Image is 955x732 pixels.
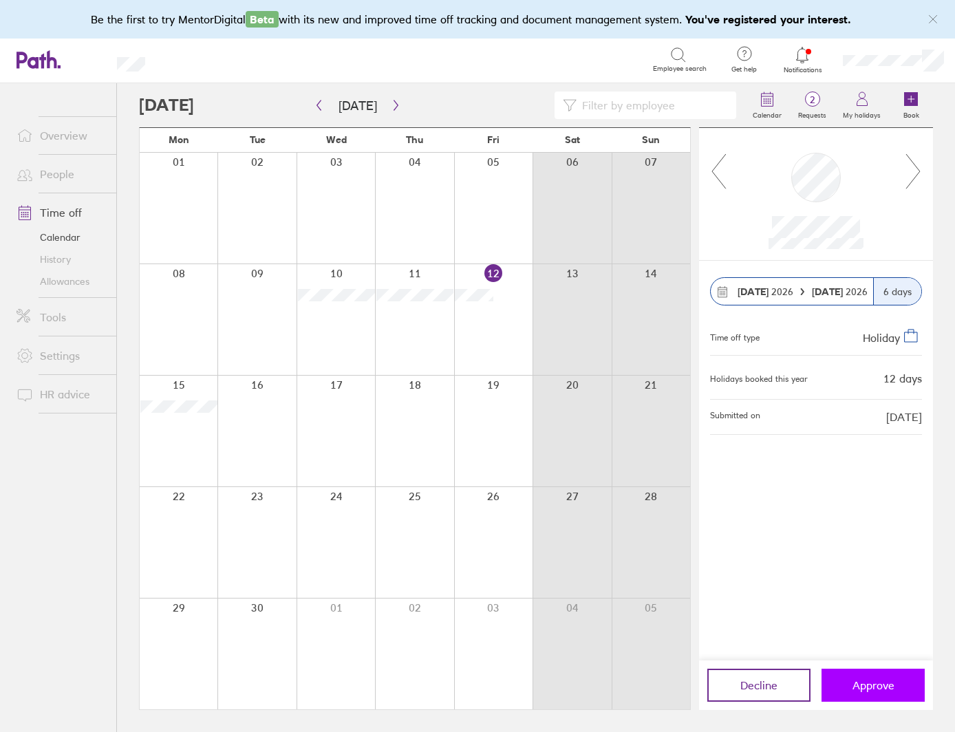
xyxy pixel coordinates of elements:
a: My holidays [835,83,889,127]
a: Book [889,83,933,127]
label: Requests [790,107,835,120]
span: Approve [852,679,894,691]
span: Submitted on [710,411,760,423]
span: Sat [565,134,580,145]
span: Wed [326,134,347,145]
span: Employee search [653,65,707,73]
span: Thu [406,134,423,145]
span: 2026 [738,286,793,297]
div: Holidays booked this year [710,374,808,384]
div: Time off type [710,327,760,344]
a: Settings [6,342,116,369]
div: 6 days [873,278,921,305]
span: Mon [169,134,189,145]
a: History [6,248,116,270]
button: [DATE] [328,94,388,117]
a: Overview [6,122,116,149]
span: 2 [790,94,835,105]
label: Calendar [744,107,790,120]
div: Be the first to try MentorDigital with its new and improved time off tracking and document manage... [91,11,865,28]
a: Tools [6,303,116,331]
span: [DATE] [886,411,922,423]
a: Time off [6,199,116,226]
label: Book [895,107,927,120]
button: Approve [822,669,925,702]
div: 12 days [883,372,922,385]
b: You've registered your interest. [685,12,851,26]
a: Notifications [780,45,825,74]
span: Get help [722,65,766,74]
a: Calendar [744,83,790,127]
a: Calendar [6,226,116,248]
label: My holidays [835,107,889,120]
span: Notifications [780,66,825,74]
input: Filter by employee [577,92,728,118]
button: Decline [707,669,811,702]
span: Sun [642,134,660,145]
span: Decline [740,679,777,691]
strong: [DATE] [738,286,769,298]
span: Fri [487,134,500,145]
span: Beta [246,11,279,28]
a: HR advice [6,380,116,408]
a: 2Requests [790,83,835,127]
span: Holiday [863,331,900,345]
a: Allowances [6,270,116,292]
div: Search [182,53,217,65]
a: People [6,160,116,188]
span: Tue [250,134,266,145]
strong: [DATE] [812,286,846,298]
span: 2026 [812,286,868,297]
